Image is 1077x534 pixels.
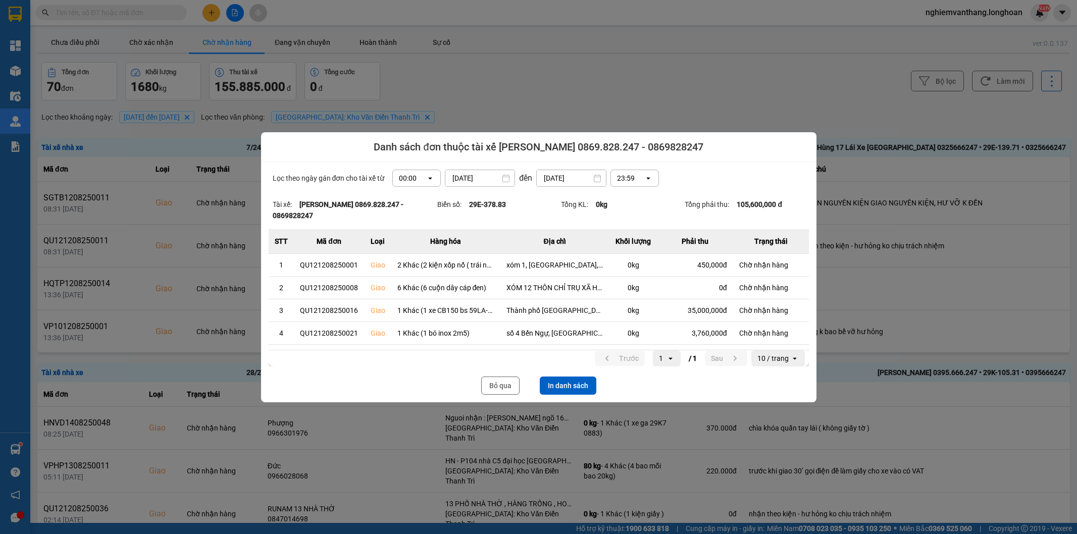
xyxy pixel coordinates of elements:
[275,283,288,293] div: 2
[273,200,403,220] strong: [PERSON_NAME] 0869.828.247 - 0869828247
[666,354,675,362] svg: open
[515,172,536,184] div: đến
[275,305,288,315] div: 3
[616,260,651,270] div: 0 kg
[300,260,358,270] div: QU121208250001
[374,140,703,154] span: Danh sách đơn thuộc tài xế [PERSON_NAME] 0869.828.247 - 0869828247
[445,170,515,186] input: Select a date.
[397,305,494,315] div: 1 Khác (1 xe CB150 bs 59LA-133.97)
[506,305,603,315] div: Thành phố [GEOGRAPHIC_DATA], [GEOGRAPHIC_DATA] ( gọi trước 2h - khách từ [GEOGRAPHIC_DATA] )
[636,173,637,183] input: Selected 23:59. Select a time, 24-hour format.
[371,328,385,338] div: Giao
[561,199,685,221] div: Tổng KL:
[705,351,747,366] button: next page. current page 1 / 1
[275,328,288,338] div: 4
[273,199,438,221] div: Tài xế:
[663,328,727,338] div: 3,760,000 đ
[644,174,652,182] svg: open
[397,283,494,293] div: 6 Khác (6 cuộn dây cáp đen)
[537,170,606,186] input: Select a date.
[757,353,789,363] div: 10 / trang
[500,229,609,254] th: Địa chỉ
[595,351,645,366] button: previous page. current page 1 / 1
[300,305,358,315] div: QU121208250016
[617,173,635,183] div: 23:59
[506,328,603,338] div: số 4 Bến Ngự, [GEOGRAPHIC_DATA], [GEOGRAPHIC_DATA]
[663,283,727,293] div: 0 đ
[689,352,697,364] span: / 1
[790,353,791,363] input: Selected 10 / trang.
[294,229,365,254] th: Mã đơn
[437,199,561,221] div: Biển số:
[506,260,603,270] div: xóm 1, [GEOGRAPHIC_DATA], [GEOGRAPHIC_DATA], [GEOGRAPHIC_DATA]
[399,173,417,183] div: 00:00
[739,283,803,293] div: Chờ nhận hàng
[397,260,494,270] div: 2 Khác (2 kiện xốp nổ ( trái nhàu ngâm ))
[269,170,809,187] div: Lọc theo ngày gán đơn cho tài xế từ
[596,200,607,208] strong: 0 kg
[663,260,727,270] div: 450,000 đ
[663,305,727,315] div: 35,000,000 đ
[616,305,651,315] div: 0 kg
[685,199,808,221] div: Tổng phải thu:
[739,260,803,270] div: Chờ nhận hàng
[269,229,294,254] th: STT
[733,229,809,254] th: Trạng thái
[469,200,506,208] strong: 29E-378.83
[300,328,358,338] div: QU121208250021
[739,305,803,315] div: Chờ nhận hàng
[657,229,733,254] th: Phải thu
[371,305,385,315] div: Giao
[397,328,494,338] div: 1 Khác (1 bó inox 2m5)
[737,200,782,208] strong: 105,600,000 đ
[426,174,434,182] svg: open
[371,260,385,270] div: Giao
[418,173,419,183] input: Selected 00:00. Select a time, 24-hour format.
[261,132,816,402] div: dialog
[481,377,520,395] button: Bỏ qua
[616,283,651,293] div: 0 kg
[275,260,288,270] div: 1
[365,229,391,254] th: Loại
[506,283,603,293] div: XÓM 12 THÔN CHỈ TRỤ XÃ HỢP LÝ HUYỆN [GEOGRAPHIC_DATA]
[300,283,358,293] div: QU121208250008
[791,354,799,362] svg: open
[391,229,500,254] th: Hàng hóa
[609,229,657,254] th: Khối lượng
[739,328,803,338] div: Chờ nhận hàng
[659,353,663,363] div: 1
[371,283,385,293] div: Giao
[616,328,651,338] div: 0 kg
[540,377,596,395] button: In danh sách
